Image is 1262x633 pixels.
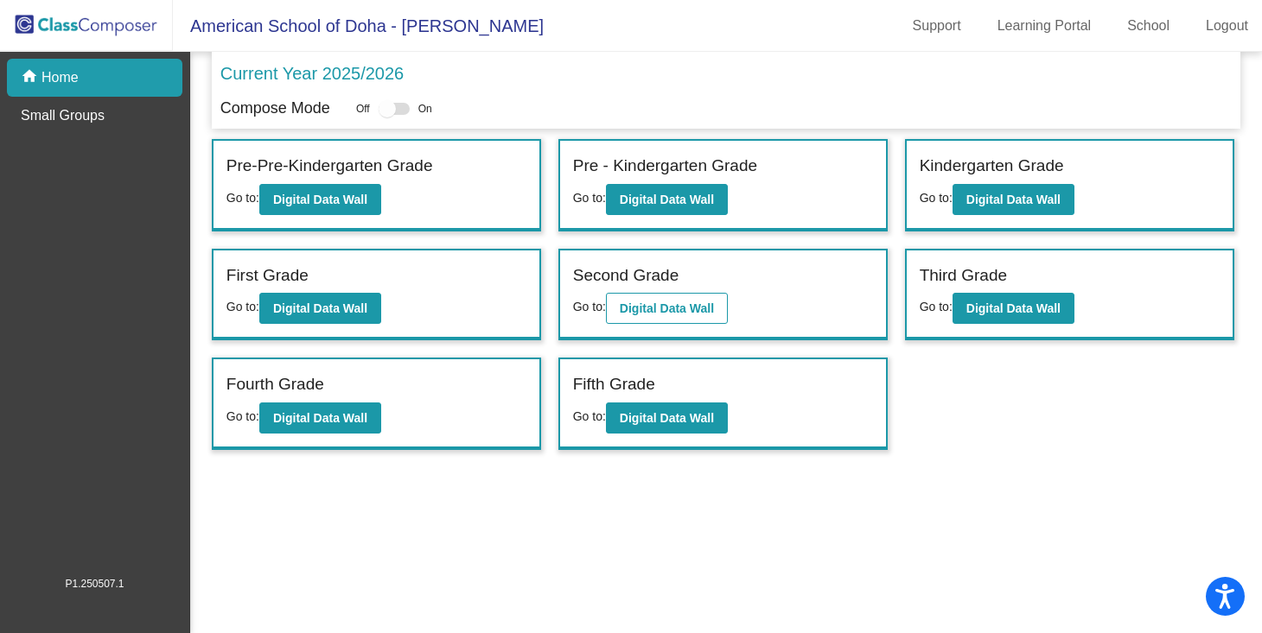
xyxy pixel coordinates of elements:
b: Digital Data Wall [273,193,367,206]
span: Go to: [920,191,953,205]
span: Go to: [573,409,606,423]
mat-icon: home [21,67,41,88]
a: School [1113,12,1183,40]
b: Digital Data Wall [620,301,714,315]
button: Digital Data Wall [606,402,728,434]
p: Compose Mode [220,97,330,120]
label: Pre-Pre-Kindergarten Grade [226,154,433,179]
b: Digital Data Wall [620,411,714,425]
b: Digital Data Wall [966,193,1061,206]
span: Go to: [226,409,259,423]
button: Digital Data Wall [953,293,1074,324]
span: Go to: [920,300,953,313]
label: Third Grade [920,263,1007,288]
span: Go to: [573,191,606,205]
b: Digital Data Wall [966,301,1061,315]
label: Pre - Kindergarten Grade [573,154,757,179]
button: Digital Data Wall [953,184,1074,215]
label: Fourth Grade [226,372,324,397]
button: Digital Data Wall [259,402,381,434]
div: Fetched school contacts [1036,542,1239,558]
span: On [418,101,432,117]
button: Digital Data Wall [606,293,728,324]
span: American School of Doha - [PERSON_NAME] [173,12,544,40]
p: Current Year 2025/2026 [220,60,404,86]
div: Successfully fetched renewal date [1036,589,1239,605]
span: Go to: [226,191,259,205]
label: Kindergarten Grade [920,154,1064,179]
label: First Grade [226,263,309,288]
b: Digital Data Wall [620,193,714,206]
a: Logout [1192,12,1262,40]
b: Digital Data Wall [273,411,367,425]
label: Fifth Grade [573,372,655,397]
button: Digital Data Wall [606,184,728,215]
a: Support [899,12,975,40]
a: Learning Portal [984,12,1106,40]
p: Home [41,67,79,88]
b: Digital Data Wall [273,301,367,315]
span: Go to: [226,300,259,313]
p: Small Groups [21,105,105,126]
label: Second Grade [573,263,679,288]
button: Digital Data Wall [259,293,381,324]
span: Off [356,101,370,117]
span: Go to: [573,300,606,313]
button: Digital Data Wall [259,184,381,215]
